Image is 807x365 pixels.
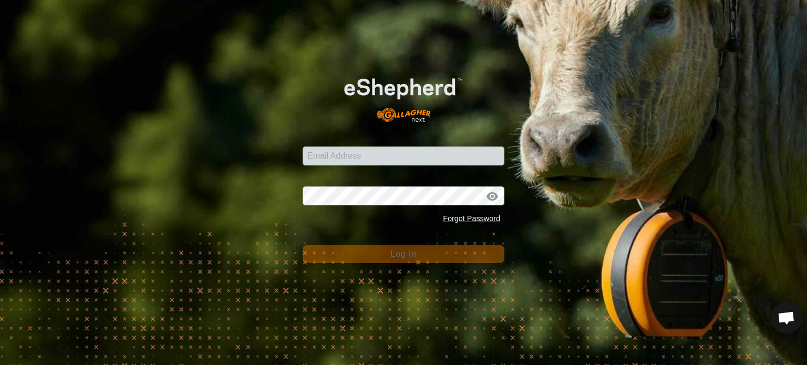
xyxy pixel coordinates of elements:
[303,147,504,165] input: Email Address
[390,249,416,258] span: Log In
[443,214,500,223] a: Forgot Password
[323,61,484,130] img: E-shepherd Logo
[771,302,802,333] a: Open chat
[303,245,504,263] button: Log In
